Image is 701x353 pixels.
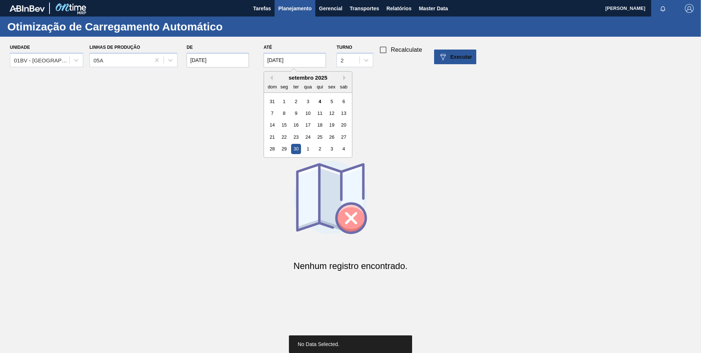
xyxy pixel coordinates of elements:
div: Choose sábado, 20 de setembro de 2025 [339,120,349,130]
label: Até [264,45,272,50]
label: Unidade [10,45,30,50]
span: Gerencial [319,4,342,13]
span: Relatórios [386,4,411,13]
div: ter [291,81,301,91]
div: Choose quarta-feira, 24 de setembro de 2025 [303,132,313,142]
div: Choose segunda-feira, 22 de setembro de 2025 [279,132,289,142]
div: Choose quarta-feira, 10 de setembro de 2025 [303,108,313,118]
label: Linhas de Produção [89,45,140,50]
button: Previous Month [268,75,273,80]
span: Recalculate [391,46,422,54]
button: icon-filter-whiteExecutar [434,50,476,64]
div: Choose domingo, 31 de agosto de 2025 [267,96,277,106]
input: dd/mm/yyyy [264,53,326,68]
div: Choose domingo, 21 de setembro de 2025 [267,132,277,142]
div: Choose terça-feira, 30 de setembro de 2025 [291,144,301,154]
div: Choose terça-feira, 23 de setembro de 2025 [291,132,301,142]
div: Choose domingo, 28 de setembro de 2025 [267,144,277,154]
span: Planejamento [278,4,312,13]
div: 2 [341,57,344,63]
button: Next Month [343,75,348,80]
div: seg [279,81,289,91]
div: Choose segunda-feira, 1 de setembro de 2025 [279,96,289,106]
div: qui [315,81,325,91]
div: Choose segunda-feira, 8 de setembro de 2025 [279,108,289,118]
span: Master Data [419,4,448,13]
div: Choose quinta-feira, 18 de setembro de 2025 [315,120,325,130]
div: Choose sábado, 6 de setembro de 2025 [339,96,349,106]
span: Executar [450,54,472,60]
div: Choose sexta-feira, 12 de setembro de 2025 [327,108,337,118]
div: Choose terça-feira, 2 de setembro de 2025 [291,96,301,106]
div: month 2025-09 [266,95,349,155]
div: Choose sexta-feira, 5 de setembro de 2025 [327,96,337,106]
div: Choose quarta-feira, 3 de setembro de 2025 [303,96,313,106]
div: Choose domingo, 7 de setembro de 2025 [267,108,277,118]
div: Choose segunda-feira, 15 de setembro de 2025 [279,120,289,130]
span: Tarefas [253,4,271,13]
button: Notificações [651,3,675,14]
div: Choose sexta-feira, 26 de setembro de 2025 [327,132,337,142]
div: Choose terça-feira, 9 de setembro de 2025 [291,108,301,118]
div: Choose segunda-feira, 29 de setembro de 2025 [279,144,289,154]
div: Choose sexta-feira, 3 de outubro de 2025 [327,144,337,154]
div: Choose sábado, 4 de outubro de 2025 [339,144,349,154]
div: 01BV - [GEOGRAPHIC_DATA] Brewery [14,57,70,63]
div: Choose quarta-feira, 1 de outubro de 2025 [303,144,313,154]
img: no-data-icon [294,161,367,252]
div: Choose sexta-feira, 19 de setembro de 2025 [327,120,337,130]
div: Choose domingo, 14 de setembro de 2025 [267,120,277,130]
span: No Data Selected. [298,341,340,347]
label: Turno [337,45,352,50]
div: Choose sábado, 13 de setembro de 2025 [339,108,349,118]
div: 05A [93,57,103,63]
label: De [187,45,193,50]
span: Transportes [350,4,379,13]
div: setembro 2025 [264,74,352,81]
div: dom [267,81,277,91]
img: icon-filter-white [438,52,447,61]
div: Choose quarta-feira, 17 de setembro de 2025 [303,120,313,130]
input: dd/mm/yyyy [187,53,249,68]
img: TNhmsLtSVTkK8tSr43FrP2fwEKptu5GPRR3wAAAABJRU5ErkJggg== [10,5,45,12]
h2: Nenhum registro encontrado. [294,261,408,271]
img: Logout [685,4,694,13]
div: sex [327,81,337,91]
div: Choose terça-feira, 16 de setembro de 2025 [291,120,301,130]
div: Choose sábado, 27 de setembro de 2025 [339,132,349,142]
h1: Otimização de Carregamento Automático [7,22,227,31]
div: Choose quinta-feira, 11 de setembro de 2025 [315,108,325,118]
div: Choose quinta-feira, 25 de setembro de 2025 [315,132,325,142]
div: Choose quinta-feira, 2 de outubro de 2025 [315,144,325,154]
div: qua [303,81,313,91]
div: sab [339,81,349,91]
div: Choose quinta-feira, 4 de setembro de 2025 [315,96,325,106]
